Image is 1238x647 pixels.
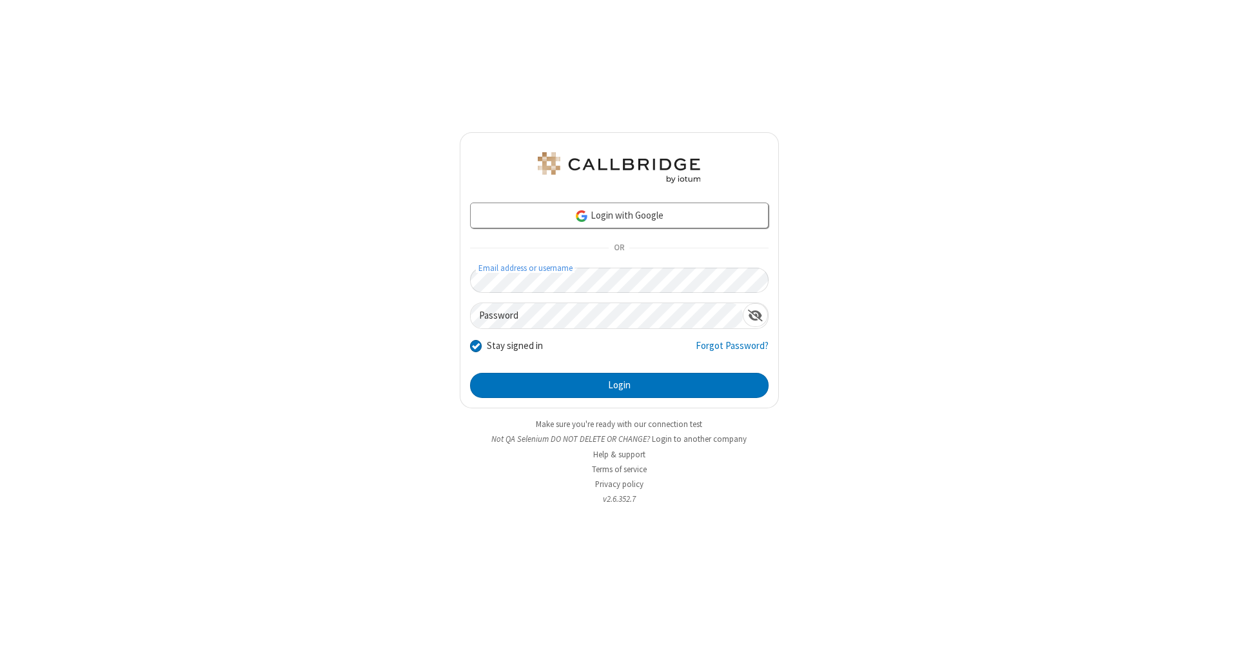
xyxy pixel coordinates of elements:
iframe: Chat [1206,613,1228,638]
li: v2.6.352.7 [460,493,779,505]
a: Make sure you're ready with our connection test [536,419,702,430]
input: Password [471,303,743,328]
a: Help & support [593,449,645,460]
button: Login to another company [652,433,747,445]
div: Show password [743,303,768,327]
img: google-icon.png [575,209,589,223]
input: Email address or username [470,268,769,293]
a: Privacy policy [595,479,644,490]
a: Login with Google [470,203,769,228]
a: Terms of service [592,464,647,475]
label: Stay signed in [487,339,543,353]
li: Not QA Selenium DO NOT DELETE OR CHANGE? [460,433,779,445]
img: QA Selenium DO NOT DELETE OR CHANGE [535,152,703,183]
button: Login [470,373,769,399]
a: Forgot Password? [696,339,769,363]
span: OR [609,239,629,257]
